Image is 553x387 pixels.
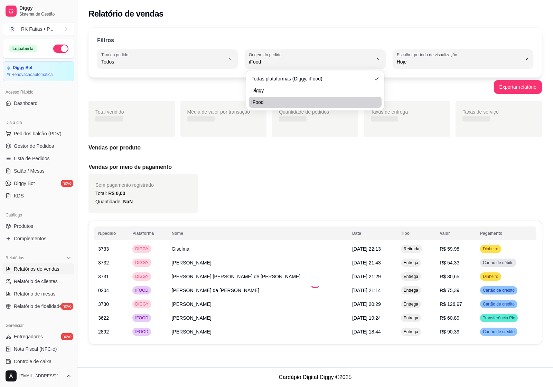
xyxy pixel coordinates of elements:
[95,109,124,115] span: Total vendido
[88,8,163,19] h2: Relatório de vendas
[3,87,74,98] div: Acesso Rápido
[88,163,542,171] h5: Vendas por meio de pagamento
[95,191,125,196] span: Total:
[249,52,284,58] label: Origem do pedido
[19,11,72,17] span: Sistema de Gestão
[187,109,250,115] span: Média de valor por transação
[101,52,131,58] label: Tipo do pedido
[53,45,68,53] button: Alterar Status
[397,58,521,65] span: Hoje
[108,191,125,196] span: R$ 0,00
[6,255,24,261] span: Relatórios
[14,143,54,149] span: Gestor de Pedidos
[14,223,33,230] span: Produtos
[397,52,459,58] label: Escolher período de visualização
[9,26,16,32] span: R
[123,199,133,204] span: NaN
[14,278,58,285] span: Relatório de clientes
[11,72,53,77] article: Renovação automática
[95,199,133,204] span: Quantidade:
[19,373,63,379] span: [EMAIL_ADDRESS][DOMAIN_NAME]
[14,358,51,365] span: Controle de caixa
[252,75,372,82] span: Todas plataformas (Diggy, iFood)
[3,22,74,36] button: Select a team
[14,346,57,352] span: Nota Fiscal (NFC-e)
[88,144,542,152] h5: Vendas por produto
[14,333,43,340] span: Entregadores
[371,109,408,115] span: Taxas de entrega
[14,265,59,272] span: Relatórios de vendas
[14,303,62,310] span: Relatório de fidelidade
[462,109,498,115] span: Taxas de serviço
[279,109,329,115] span: Quantidade de pedidos
[14,155,50,162] span: Lista de Pedidos
[97,36,114,45] p: Filtros
[21,26,53,32] div: RK Fatias • P ...
[14,180,35,187] span: Diggy Bot
[95,182,154,188] span: Sem pagamento registrado
[252,87,372,94] span: Diggy
[77,367,553,387] footer: Cardápio Digital Diggy © 2025
[14,100,38,107] span: Dashboard
[14,130,62,137] span: Pedidos balcão (PDV)
[3,210,74,221] div: Catálogo
[252,99,372,106] span: iFood
[3,320,74,331] div: Gerenciar
[9,45,37,52] div: Loja aberta
[14,235,46,242] span: Complementos
[101,58,225,65] span: Todos
[249,58,373,65] span: iFood
[310,277,321,288] div: Loading
[14,290,56,297] span: Relatório de mesas
[13,65,32,70] article: Diggy Bot
[14,192,24,199] span: KDS
[19,5,72,11] span: Diggy
[14,167,45,174] span: Salão / Mesas
[3,117,74,128] div: Dia a dia
[494,80,542,94] button: Exportar relatório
